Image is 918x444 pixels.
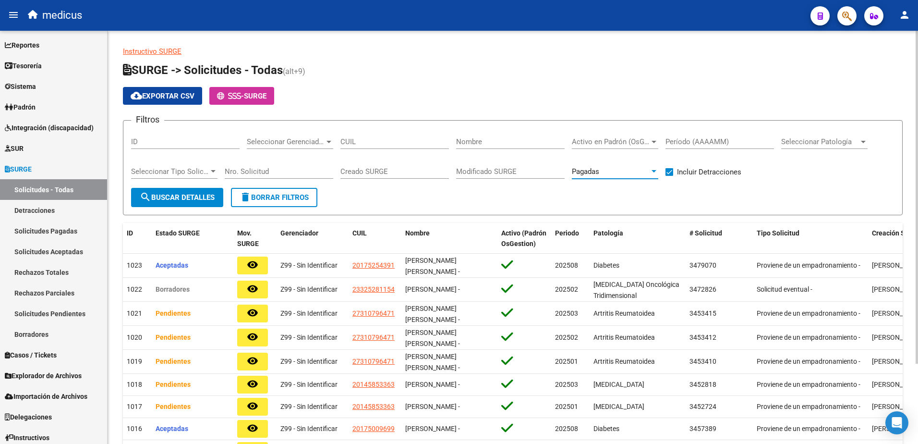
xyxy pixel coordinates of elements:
span: 1019 [127,358,142,365]
span: Importación de Archivos [5,391,87,402]
span: 20175254391 [352,261,395,269]
span: Proviene de un empadronamiento - [757,309,860,317]
button: Exportar CSV [123,87,202,105]
datatable-header-cell: Estado SURGE [152,223,233,255]
span: [PERSON_NAME] [PERSON_NAME] - [405,305,460,323]
span: Proviene de un empadronamiento - [757,358,860,365]
span: 202503 [555,381,578,388]
span: 202503 [555,309,578,317]
span: 27310796471 [352,358,395,365]
span: 3472826 [689,285,716,293]
span: Reportes [5,40,39,50]
mat-icon: remove_red_eye [247,259,258,271]
span: SURGE [5,164,32,174]
span: [PERSON_NAME] - [405,381,460,388]
span: Padrón [5,102,36,112]
span: Estado SURGE [156,229,200,237]
span: 23325281154 [352,285,395,293]
span: Proviene de un empadronamiento - [757,261,860,269]
span: Z99 - Sin Identificar [280,333,338,341]
span: Integración (discapacidad) [5,123,94,133]
span: Proviene de un empadronamiento - [757,381,860,388]
span: Gerenciador [280,229,318,237]
span: Z99 - Sin Identificar [280,285,338,293]
button: -SURGE [209,87,274,105]
span: # Solicitud [689,229,722,237]
span: 27310796471 [352,309,395,317]
span: Z99 - Sin Identificar [280,403,338,410]
span: Pendientes [156,358,191,365]
span: 202501 [555,358,578,365]
span: 202508 [555,425,578,432]
span: Borrar Filtros [240,193,309,202]
mat-icon: remove_red_eye [247,422,258,434]
span: Z99 - Sin Identificar [280,261,338,269]
span: Z99 - Sin Identificar [280,309,338,317]
span: 3453412 [689,333,716,341]
span: [PERSON_NAME] [PERSON_NAME] - [405,329,460,347]
span: [MEDICAL_DATA] Oncológica Tridimensional [593,281,679,299]
span: Pendientes [156,309,191,317]
mat-icon: menu [8,9,19,21]
span: Buscar Detalles [140,193,215,202]
span: Aceptadas [156,425,188,432]
span: 3457389 [689,425,716,432]
span: Patología [593,229,623,237]
mat-icon: remove_red_eye [247,355,258,367]
div: Open Intercom Messenger [885,411,908,434]
mat-icon: remove_red_eye [247,331,258,343]
span: 202502 [555,285,578,293]
mat-icon: remove_red_eye [247,307,258,319]
span: 1023 [127,261,142,269]
span: 3453410 [689,358,716,365]
span: Sistema [5,81,36,92]
mat-icon: remove_red_eye [247,378,258,390]
span: Exportar CSV [131,92,194,100]
span: 3479070 [689,261,716,269]
span: Casos / Tickets [5,350,57,360]
span: Proviene de un empadronamiento - [757,333,860,341]
span: 3452724 [689,403,716,410]
span: Z99 - Sin Identificar [280,425,338,432]
span: Instructivos [5,432,49,443]
datatable-header-cell: Patología [590,223,686,255]
span: 202501 [555,403,578,410]
span: Solicitud eventual - [757,285,812,293]
span: 1022 [127,285,142,293]
span: Tesorería [5,61,42,71]
span: medicus [42,5,82,26]
span: Seleccionar Gerenciador [247,137,325,146]
span: 20145853363 [352,403,395,410]
span: Diabetes [593,261,619,269]
span: Delegaciones [5,412,52,422]
datatable-header-cell: Gerenciador [277,223,349,255]
span: SURGE [244,92,266,100]
span: SUR [5,143,24,154]
span: ID [127,229,133,237]
span: Artritis Reumatoidea [593,309,655,317]
datatable-header-cell: CUIL [349,223,401,255]
mat-icon: remove_red_eye [247,283,258,295]
span: (alt+9) [283,67,305,76]
span: Diabetes [593,425,619,432]
span: Proviene de un empadronamiento - [757,403,860,410]
span: Pagadas [572,167,599,176]
span: [PERSON_NAME] [PERSON_NAME] - [405,353,460,371]
span: SURGE -> Solicitudes - Todas [123,63,283,77]
datatable-header-cell: ID [123,223,152,255]
span: 20175009699 [352,425,395,432]
span: Artritis Reumatoidea [593,333,655,341]
datatable-header-cell: Activo (Padrón OsGestion) [497,223,551,255]
mat-icon: delete [240,191,251,203]
span: [PERSON_NAME] - [405,403,460,410]
span: Periodo [555,229,579,237]
a: Instructivo SURGE [123,47,181,56]
span: 1020 [127,333,142,341]
span: 202502 [555,333,578,341]
span: Aceptadas [156,261,188,269]
span: Incluir Detracciones [677,166,741,178]
span: [PERSON_NAME] [PERSON_NAME] - [405,257,460,275]
span: 1021 [127,309,142,317]
datatable-header-cell: Mov. SURGE [233,223,277,255]
mat-icon: cloud_download [131,90,142,101]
